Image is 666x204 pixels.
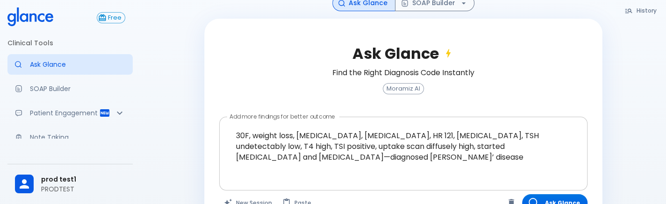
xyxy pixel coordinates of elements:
button: History [620,4,662,17]
a: Moramiz: Find ICD10AM codes instantly [7,54,133,75]
a: Docugen: Compose a clinical documentation in seconds [7,78,133,99]
span: Free [105,14,125,21]
label: Add more findings for better outcome [229,113,335,120]
p: Note Taking [30,133,125,142]
a: Click to view or change your subscription [97,12,133,23]
div: prod test1PRODTEST [7,168,133,200]
span: prod test1 [41,175,125,184]
li: Clinical Tools [7,32,133,54]
h6: Find the Right Diagnosis Code Instantly [332,66,474,79]
p: SOAP Builder [30,84,125,93]
p: PRODTEST [41,184,125,194]
span: Moramiz AI [383,85,423,92]
h2: Ask Glance [352,45,454,63]
a: Advanced note-taking [7,127,133,148]
p: Ask Glance [30,60,125,69]
div: Patient Reports & Referrals [7,103,133,123]
p: Patient Engagement [30,108,99,118]
textarea: 30F, weight loss, [MEDICAL_DATA], [MEDICAL_DATA], HR 121, [MEDICAL_DATA], TSH undetectably low, T... [226,121,581,172]
button: Free [97,12,125,23]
